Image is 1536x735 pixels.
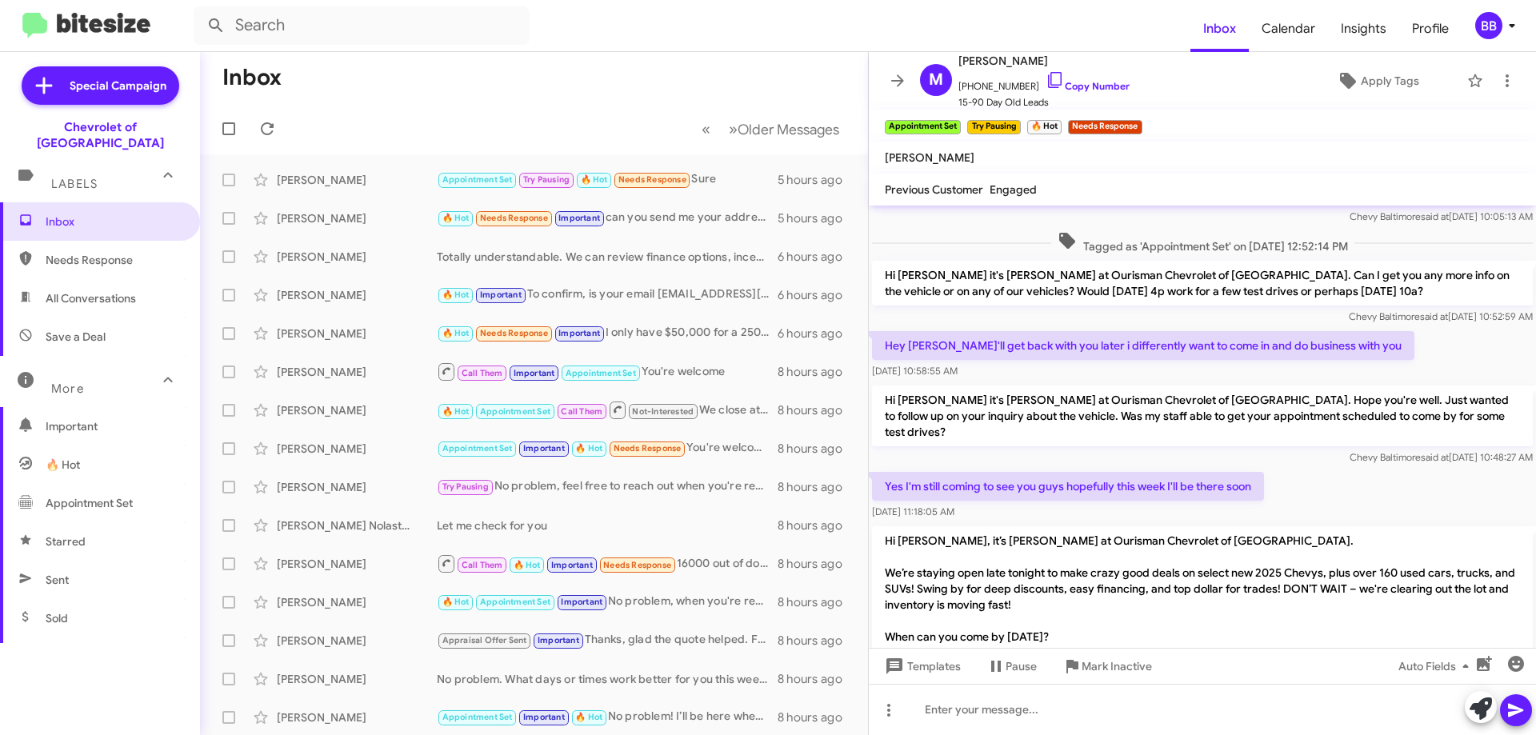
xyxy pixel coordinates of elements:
[437,708,778,726] div: No problem! I’ll be here when you’re ready.
[1386,652,1488,681] button: Auto Fields
[872,331,1414,360] p: Hey [PERSON_NAME]'ll get back with you later i differently want to come in and do business with you
[1190,6,1249,52] span: Inbox
[442,443,513,453] span: Appointment Set
[277,517,437,533] div: [PERSON_NAME] Nolastname118506370
[1349,310,1533,322] span: Chevy Baltimore [DATE] 10:52:59 AM
[437,593,778,611] div: No problem, when you're ready feel free to reach out
[277,556,437,572] div: [PERSON_NAME]
[632,406,694,417] span: Not-Interested
[22,66,179,105] a: Special Campaign
[437,553,778,573] div: 16000 out of door.
[869,652,974,681] button: Templates
[1046,80,1130,92] a: Copy Number
[442,481,489,492] span: Try Pausing
[1295,66,1459,95] button: Apply Tags
[872,505,954,517] span: [DATE] 11:18:05 AM
[46,252,182,268] span: Needs Response
[778,633,855,649] div: 8 hours ago
[523,174,570,185] span: Try Pausing
[929,67,943,93] span: M
[277,402,437,418] div: [PERSON_NAME]
[958,70,1130,94] span: [PHONE_NUMBER]
[514,560,541,570] span: 🔥 Hot
[277,479,437,495] div: [PERSON_NAME]
[581,174,608,185] span: 🔥 Hot
[442,290,470,300] span: 🔥 Hot
[558,328,600,338] span: Important
[277,441,437,457] div: [PERSON_NAME]
[1398,652,1475,681] span: Auto Fields
[1050,652,1165,681] button: Mark Inactive
[1361,66,1419,95] span: Apply Tags
[514,368,555,378] span: Important
[967,120,1020,134] small: Try Pausing
[885,150,974,165] span: [PERSON_NAME]
[693,113,849,146] nav: Page navigation example
[442,174,513,185] span: Appointment Set
[442,635,527,645] span: Appraisal Offer Sent
[277,326,437,342] div: [PERSON_NAME]
[614,443,682,453] span: Needs Response
[277,633,437,649] div: [PERSON_NAME]
[46,290,136,306] span: All Conversations
[778,364,855,380] div: 8 hours ago
[778,210,855,226] div: 5 hours ago
[778,517,855,533] div: 8 hours ago
[1350,210,1533,222] span: Chevy Baltimore [DATE] 10:05:13 AM
[738,121,839,138] span: Older Messages
[277,172,437,188] div: [PERSON_NAME]
[437,439,778,457] div: You're welcome
[480,290,522,300] span: Important
[277,364,437,380] div: [PERSON_NAME]
[603,560,671,570] span: Needs Response
[462,368,503,378] span: Call Them
[974,652,1050,681] button: Pause
[558,213,600,223] span: Important
[872,472,1264,501] p: Yes I'm still coming to see you guys hopefully this week I'll be there soon
[442,406,470,417] span: 🔥 Hot
[46,610,68,626] span: Sold
[1350,451,1533,463] span: Chevy Baltimore [DATE] 10:48:27 AM
[575,712,602,722] span: 🔥 Hot
[1462,12,1518,39] button: BB
[958,94,1130,110] span: 15-90 Day Old Leads
[1420,310,1448,322] span: said at
[277,249,437,265] div: [PERSON_NAME]
[561,406,602,417] span: Call Them
[1399,6,1462,52] a: Profile
[1328,6,1399,52] a: Insights
[437,400,778,420] div: We close at 9pm
[551,560,593,570] span: Important
[46,495,133,511] span: Appointment Set
[1027,120,1062,134] small: 🔥 Hot
[437,170,778,189] div: Sure
[1421,210,1449,222] span: said at
[885,120,961,134] small: Appointment Set
[1006,652,1037,681] span: Pause
[442,597,470,607] span: 🔥 Hot
[729,119,738,139] span: »
[872,261,1533,306] p: Hi [PERSON_NAME] it's [PERSON_NAME] at Ourisman Chevrolet of [GEOGRAPHIC_DATA]. Can I get you any...
[46,533,86,549] span: Starred
[872,526,1533,651] p: Hi [PERSON_NAME], it’s [PERSON_NAME] at Ourisman Chevrolet of [GEOGRAPHIC_DATA]. We’re staying op...
[1068,120,1142,134] small: Needs Response
[523,443,565,453] span: Important
[778,441,855,457] div: 8 hours ago
[618,174,686,185] span: Needs Response
[194,6,530,45] input: Search
[51,177,98,191] span: Labels
[778,326,855,342] div: 6 hours ago
[1249,6,1328,52] a: Calendar
[885,182,983,197] span: Previous Customer
[480,213,548,223] span: Needs Response
[277,671,437,687] div: [PERSON_NAME]
[719,113,849,146] button: Next
[561,597,602,607] span: Important
[1421,451,1449,463] span: said at
[70,78,166,94] span: Special Campaign
[437,324,778,342] div: I only have $50,000 for a 2500 pickup if you can't make it work, I will have to go somewhere else
[277,709,437,725] div: [PERSON_NAME]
